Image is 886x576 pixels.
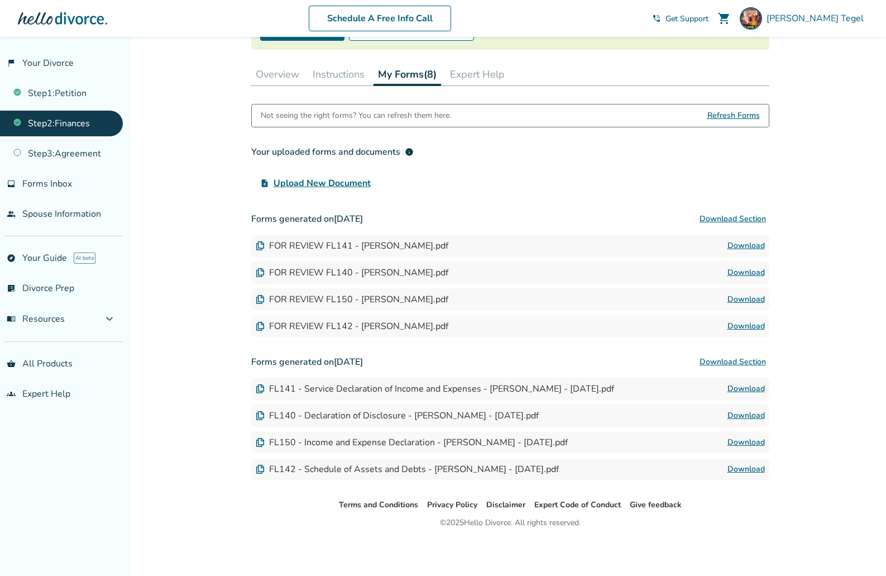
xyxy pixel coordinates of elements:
button: Overview [251,63,304,85]
iframe: Chat Widget [830,522,886,576]
span: AI beta [74,253,95,264]
div: FOR REVIEW FL150 - [PERSON_NAME].pdf [256,293,448,306]
a: Schedule A Free Info Call [309,6,451,31]
div: FOR REVIEW FL141 - [PERSON_NAME].pdf [256,240,448,252]
a: Expert Code of Conduct [534,499,621,510]
button: Download Section [696,351,769,373]
span: Refresh Forms [707,104,760,127]
div: © 2025 Hello Divorce. All rights reserved. [440,516,581,530]
span: menu_book [7,315,16,323]
img: ben tegel [740,7,762,30]
a: Terms and Conditions [339,499,418,510]
li: Disclaimer [486,498,525,512]
div: FL150 - Income and Expense Declaration - [PERSON_NAME] - [DATE].pdf [256,436,568,449]
span: people [7,210,16,218]
button: My Forms(8) [373,63,441,86]
div: FL140 - Declaration of Disclosure - [PERSON_NAME] - [DATE].pdf [256,410,539,422]
a: Download [727,409,765,422]
span: [PERSON_NAME] Tegel [767,12,868,25]
span: Resources [7,313,65,325]
img: Document [256,384,265,393]
span: shopping_basket [7,359,16,368]
span: upload_file [260,179,269,188]
span: phone_in_talk [652,14,661,23]
span: Forms Inbox [22,178,72,190]
span: Upload New Document [274,177,371,190]
div: FL141 - Service Declaration of Income and Expenses - [PERSON_NAME] - [DATE].pdf [256,383,614,395]
h3: Forms generated on [DATE] [251,208,769,230]
a: Download [727,293,765,306]
a: phone_in_talkGet Support [652,13,708,24]
span: list_alt_check [7,284,16,293]
div: FOR REVIEW FL142 - [PERSON_NAME].pdf [256,320,448,332]
span: info [405,147,414,156]
img: Document [256,268,265,277]
span: groups [7,389,16,398]
button: Expert Help [446,63,509,85]
img: Document [256,465,265,474]
span: inbox [7,179,16,188]
span: flag_2 [7,59,16,68]
li: Give feedback [630,498,682,512]
a: Download [727,436,765,449]
a: Download [727,463,765,476]
a: Privacy Policy [427,499,477,510]
img: Document [256,322,265,331]
a: Download [727,266,765,279]
div: FL142 - Schedule of Assets and Debts - [PERSON_NAME] - [DATE].pdf [256,463,559,475]
div: Not seeing the right forms? You can refresh them here. [261,104,451,127]
span: expand_more [103,312,116,326]
div: FOR REVIEW FL140 - [PERSON_NAME].pdf [256,266,448,279]
img: Document [256,295,265,304]
div: Your uploaded forms and documents [251,145,414,159]
span: Get Support [665,13,708,24]
a: Download [727,382,765,396]
h3: Forms generated on [DATE] [251,351,769,373]
a: Download [727,239,765,253]
button: Download Section [696,208,769,230]
img: Document [256,438,265,447]
img: Document [256,411,265,420]
span: shopping_cart [717,12,731,25]
a: Download [727,320,765,333]
span: explore [7,254,16,263]
button: Instructions [308,63,369,85]
img: Document [256,241,265,250]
